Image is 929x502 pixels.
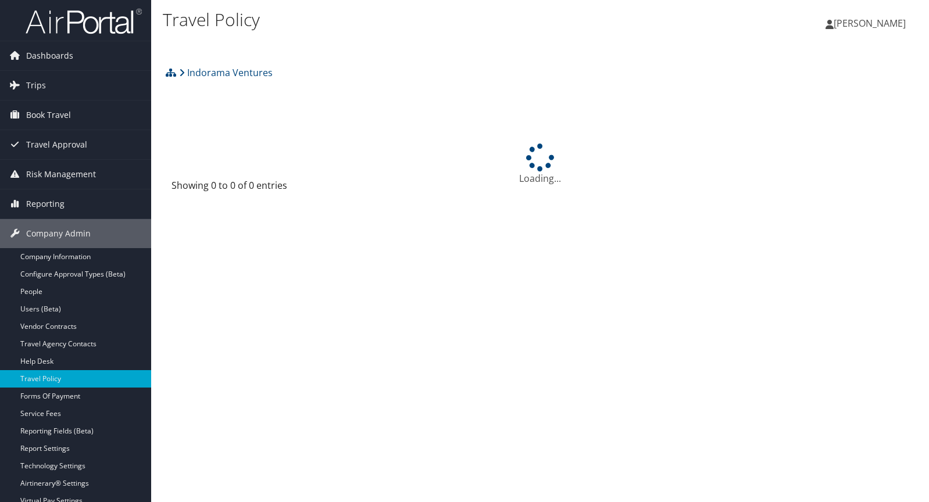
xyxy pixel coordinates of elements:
span: Dashboards [26,41,73,70]
div: Showing 0 to 0 of 0 entries [171,178,343,198]
h1: Travel Policy [163,8,666,32]
span: [PERSON_NAME] [834,17,906,30]
span: Book Travel [26,101,71,130]
span: Trips [26,71,46,100]
img: airportal-logo.png [26,8,142,35]
span: Reporting [26,189,65,218]
span: Travel Approval [26,130,87,159]
span: Company Admin [26,219,91,248]
a: [PERSON_NAME] [826,6,917,41]
div: Loading... [163,144,917,185]
span: Risk Management [26,160,96,189]
a: Indorama Ventures [179,61,273,84]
